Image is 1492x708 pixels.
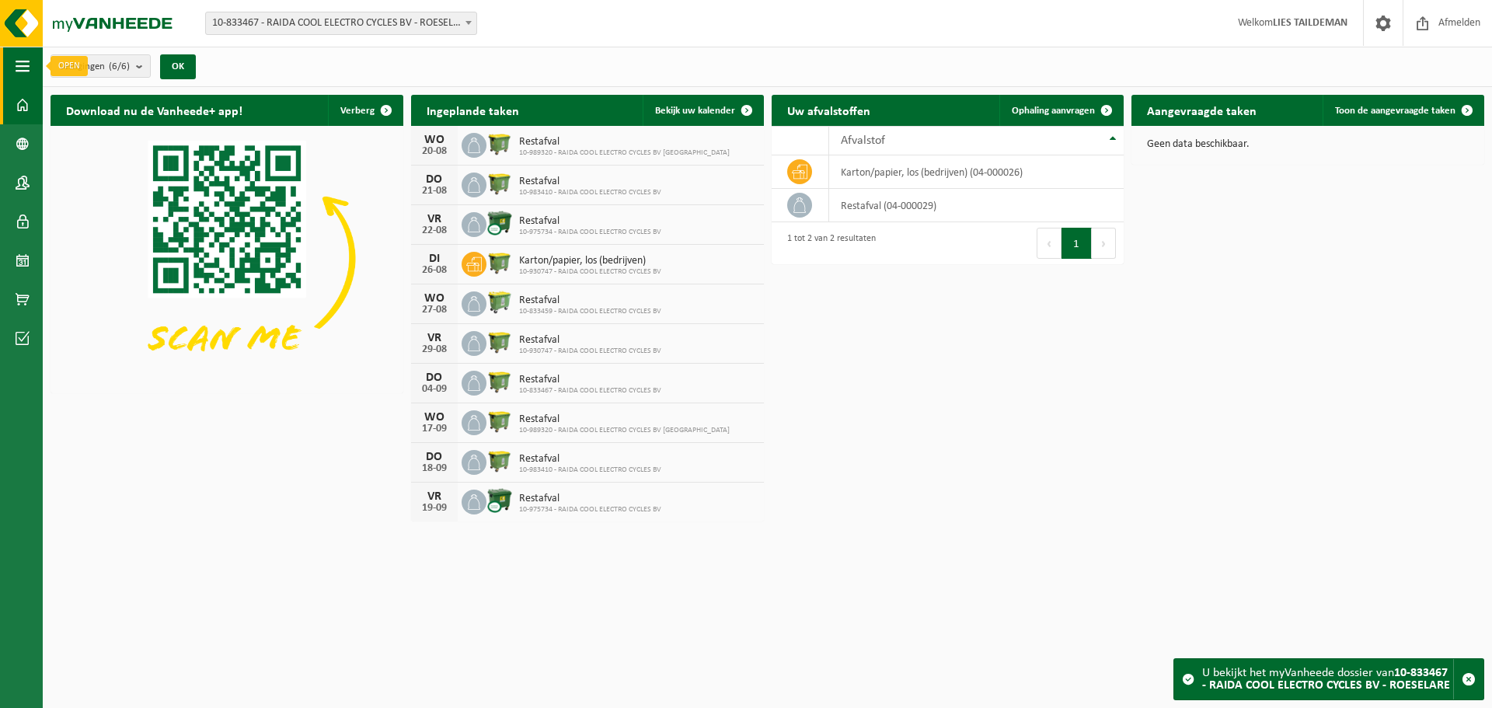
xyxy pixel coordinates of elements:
[1202,659,1453,699] div: U bekijkt het myVanheede dossier van
[486,170,513,197] img: WB-1100-HPE-GN-50
[419,173,450,186] div: DO
[486,368,513,395] img: WB-1100-HPE-GN-50
[1092,228,1116,259] button: Next
[519,176,661,188] span: Restafval
[486,131,513,157] img: WB-1100-HPE-GN-50
[51,126,403,390] img: Download de VHEPlus App
[486,249,513,276] img: WB-1100-HPE-GN-50
[519,466,661,475] span: 10-983410 - RAIDA COOL ELECTRO CYCLES BV
[519,307,661,316] span: 10-833459 - RAIDA COOL ELECTRO CYCLES BV
[519,505,661,514] span: 10-975734 - RAIDA COOL ELECTRO CYCLES BV
[519,493,661,505] span: Restafval
[486,408,513,434] img: WB-1100-HPE-GN-50
[519,148,730,158] span: 10-989320 - RAIDA COOL ELECTRO CYCLES BV [GEOGRAPHIC_DATA]
[486,210,513,236] img: WB-1100-CU
[109,61,130,71] count: (6/6)
[519,386,661,396] span: 10-833467 - RAIDA COOL ELECTRO CYCLES BV
[519,334,661,347] span: Restafval
[829,155,1124,189] td: karton/papier, los (bedrijven) (04-000026)
[772,95,886,125] h2: Uw afvalstoffen
[486,329,513,355] img: WB-1100-HPE-GN-50
[419,186,450,197] div: 21-08
[519,228,661,237] span: 10-975734 - RAIDA COOL ELECTRO CYCLES BV
[419,503,450,514] div: 19-09
[999,95,1122,126] a: Ophaling aanvragen
[1202,667,1450,692] strong: 10-833467 - RAIDA COOL ELECTRO CYCLES BV - ROESELARE
[419,463,450,474] div: 18-09
[486,487,513,514] img: WB-1100-CU
[1335,106,1455,116] span: Toon de aangevraagde taken
[829,189,1124,222] td: restafval (04-000029)
[328,95,402,126] button: Verberg
[519,374,661,386] span: Restafval
[519,453,661,466] span: Restafval
[1323,95,1483,126] a: Toon de aangevraagde taken
[419,253,450,265] div: DI
[206,12,476,34] span: 10-833467 - RAIDA COOL ELECTRO CYCLES BV - ROESELARE
[419,384,450,395] div: 04-09
[519,188,661,197] span: 10-983410 - RAIDA COOL ELECTRO CYCLES BV
[519,267,661,277] span: 10-930747 - RAIDA COOL ELECTRO CYCLES BV
[419,344,450,355] div: 29-08
[841,134,885,147] span: Afvalstof
[519,136,730,148] span: Restafval
[160,54,196,79] button: OK
[340,106,375,116] span: Verberg
[519,347,661,356] span: 10-930747 - RAIDA COOL ELECTRO CYCLES BV
[1012,106,1095,116] span: Ophaling aanvragen
[419,371,450,384] div: DO
[655,106,735,116] span: Bekijk uw kalender
[519,215,661,228] span: Restafval
[411,95,535,125] h2: Ingeplande taken
[519,426,730,435] span: 10-989320 - RAIDA COOL ELECTRO CYCLES BV [GEOGRAPHIC_DATA]
[419,332,450,344] div: VR
[419,451,450,463] div: DO
[1037,228,1061,259] button: Previous
[419,411,450,424] div: WO
[1147,139,1469,150] p: Geen data beschikbaar.
[1131,95,1272,125] h2: Aangevraagde taken
[486,448,513,474] img: WB-1100-HPE-GN-50
[419,265,450,276] div: 26-08
[419,134,450,146] div: WO
[205,12,477,35] span: 10-833467 - RAIDA COOL ELECTRO CYCLES BV - ROESELARE
[419,146,450,157] div: 20-08
[419,292,450,305] div: WO
[519,295,661,307] span: Restafval
[51,95,258,125] h2: Download nu de Vanheede+ app!
[419,305,450,316] div: 27-08
[419,213,450,225] div: VR
[519,255,661,267] span: Karton/papier, los (bedrijven)
[1273,17,1347,29] strong: LIES TAILDEMAN
[419,225,450,236] div: 22-08
[51,54,151,78] button: Vestigingen(6/6)
[643,95,762,126] a: Bekijk uw kalender
[419,424,450,434] div: 17-09
[519,413,730,426] span: Restafval
[419,490,450,503] div: VR
[1061,228,1092,259] button: 1
[59,55,130,78] span: Vestigingen
[486,289,513,316] img: WB-0660-HPE-GN-50
[779,226,876,260] div: 1 tot 2 van 2 resultaten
